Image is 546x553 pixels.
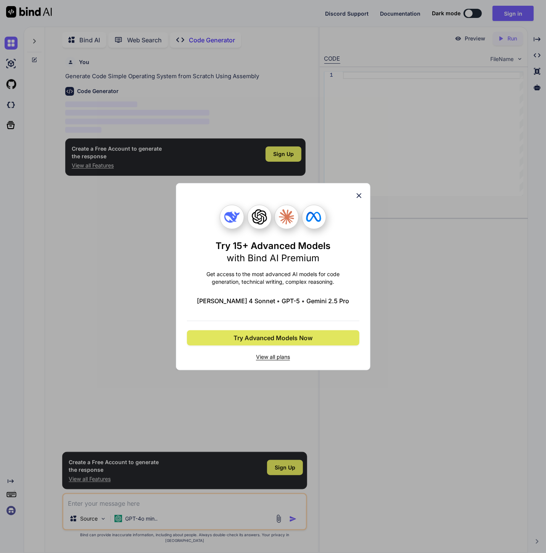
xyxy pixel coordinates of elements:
[277,296,280,305] span: •
[187,270,359,286] p: Get access to the most advanced AI models for code generation, technical writing, complex reasoning.
[187,353,359,361] span: View all plans
[282,296,300,305] span: GPT-5
[224,209,240,225] img: Deepseek
[234,333,312,342] span: Try Advanced Models Now
[301,296,305,305] span: •
[227,252,319,264] span: with Bind AI Premium
[306,296,349,305] span: Gemini 2.5 Pro
[197,296,275,305] span: [PERSON_NAME] 4 Sonnet
[216,240,330,264] h1: Try 15+ Advanced Models
[187,330,359,346] button: Try Advanced Models Now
